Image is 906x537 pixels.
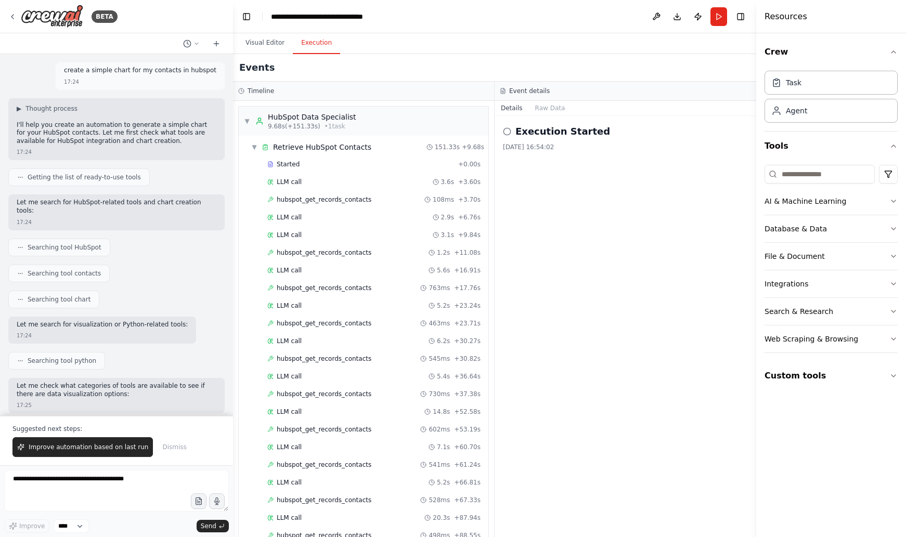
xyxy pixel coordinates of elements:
[277,213,302,221] span: LLM call
[454,496,481,504] span: + 67.33s
[277,425,371,434] span: hubspot_get_records_contacts
[454,372,481,381] span: + 36.64s
[454,266,481,274] span: + 16.91s
[529,101,572,115] button: Raw Data
[25,104,77,113] span: Thought process
[509,87,550,95] h3: Event details
[277,514,302,522] span: LLM call
[201,522,216,530] span: Send
[437,372,450,381] span: 5.4s
[239,60,275,75] h2: Events
[441,178,454,186] span: 3.6s
[437,478,450,487] span: 5.2s
[271,11,363,22] nav: breadcrumb
[277,160,300,168] span: Started
[454,302,481,310] span: + 23.24s
[765,270,898,297] button: Integrations
[454,248,481,257] span: + 11.08s
[273,142,371,152] span: Retrieve HubSpot Contacts
[765,196,846,206] div: AI & Machine Learning
[429,284,450,292] span: 763ms
[765,361,898,390] button: Custom tools
[179,37,204,50] button: Switch to previous chat
[765,215,898,242] button: Database & Data
[437,337,450,345] span: 6.2s
[437,443,450,451] span: 7.1s
[786,106,807,116] div: Agent
[92,10,118,23] div: BETA
[17,121,216,146] p: I'll help you create an automation to generate a simple chart for your HubSpot contacts. Let me f...
[454,425,481,434] span: + 53.19s
[437,302,450,310] span: 5.2s
[437,248,450,257] span: 1.2s
[429,319,450,328] span: 463ms
[765,10,807,23] h4: Resources
[458,231,481,239] span: + 9.84s
[17,382,216,398] p: Let me check what categories of tools are available to see if there are data visualization options:
[765,243,898,270] button: File & Document
[765,325,898,352] button: Web Scraping & Browsing
[765,224,827,234] div: Database & Data
[458,178,481,186] span: + 3.60s
[765,37,898,67] button: Crew
[454,355,481,363] span: + 30.82s
[21,5,83,28] img: Logo
[12,437,153,457] button: Improve automation based on last run
[191,493,206,509] button: Upload files
[765,67,898,131] div: Crew
[433,195,454,204] span: 108ms
[454,514,481,522] span: + 87.94s
[19,522,45,530] span: Improve
[17,199,216,215] p: Let me search for HubSpot-related tools and chart creation tools:
[277,319,371,328] span: hubspot_get_records_contacts
[277,355,371,363] span: hubspot_get_records_contacts
[17,104,77,113] button: ▶Thought process
[277,461,371,469] span: hubspot_get_records_contacts
[429,355,450,363] span: 545ms
[733,9,748,24] button: Hide right sidebar
[12,425,221,433] p: Suggested next steps:
[277,443,302,451] span: LLM call
[293,32,340,54] button: Execution
[251,143,257,151] span: ▼
[28,295,90,304] span: Searching tool chart
[268,112,356,122] div: HubSpot Data Specialist
[458,160,481,168] span: + 0.00s
[277,478,302,487] span: LLM call
[435,143,460,151] span: 151.33s
[277,302,302,310] span: LLM call
[277,266,302,274] span: LLM call
[433,408,450,416] span: 14.8s
[29,443,148,451] span: Improve automation based on last run
[765,161,898,361] div: Tools
[277,496,371,504] span: hubspot_get_records_contacts
[28,173,141,181] span: Getting the list of ready-to-use tools
[277,408,302,416] span: LLM call
[454,408,481,416] span: + 52.58s
[515,124,610,139] h2: Execution Started
[237,32,293,54] button: Visual Editor
[429,496,450,504] span: 528ms
[162,443,186,451] span: Dismiss
[277,337,302,345] span: LLM call
[239,9,254,24] button: Hide left sidebar
[17,332,32,339] div: 17:24
[454,337,481,345] span: + 30.27s
[17,104,21,113] span: ▶
[503,143,748,151] div: [DATE] 16:54:02
[17,218,32,226] div: 17:24
[325,122,345,130] span: • 1 task
[437,266,450,274] span: 5.6s
[458,195,481,204] span: + 3.70s
[208,37,225,50] button: Start a new chat
[495,101,529,115] button: Details
[765,298,898,325] button: Search & Research
[244,117,250,125] span: ▼
[454,443,481,451] span: + 60.70s
[786,77,801,88] div: Task
[429,461,450,469] span: 541ms
[433,514,450,522] span: 20.3s
[17,321,188,329] p: Let me search for visualization or Python-related tools:
[277,248,371,257] span: hubspot_get_records_contacts
[197,520,229,532] button: Send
